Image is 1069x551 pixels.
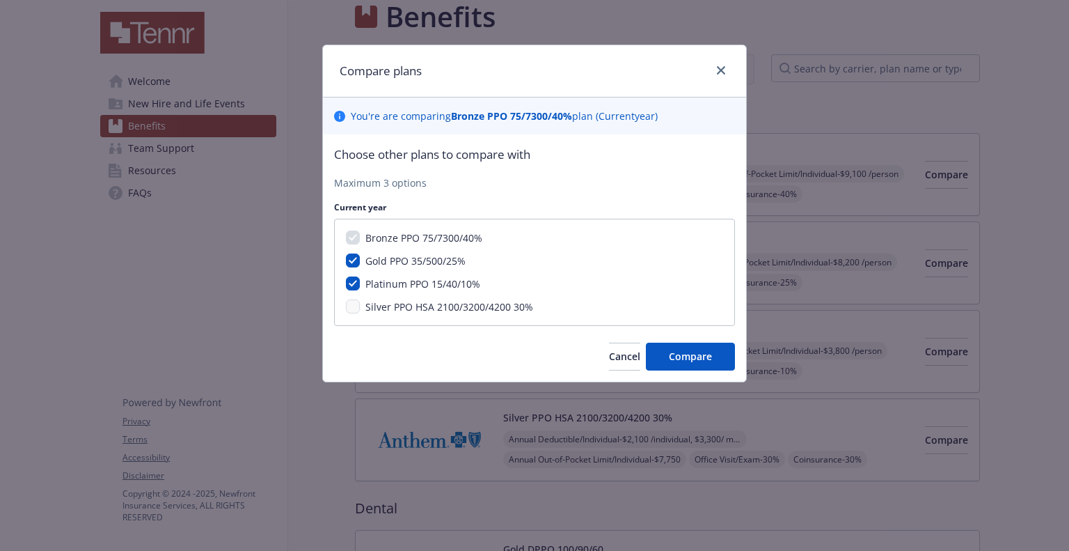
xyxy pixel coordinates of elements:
span: Gold PPO 35/500/25% [365,254,466,267]
span: Bronze PPO 75/7300/40% [365,231,482,245]
p: Maximum 3 options [334,176,735,190]
b: Bronze PPO 75/7300/40% [451,109,572,123]
span: Silver PPO HSA 2100/3200/4200 30% [365,300,533,313]
p: You ' re are comparing plan ( Current year) [351,109,658,123]
p: Current year [334,201,735,213]
h1: Compare plans [340,62,422,80]
button: Compare [646,343,735,371]
button: Cancel [609,343,640,371]
span: Compare [669,350,712,363]
span: Cancel [609,350,640,363]
p: Choose other plans to compare with [334,146,735,164]
span: Platinum PPO 15/40/10% [365,277,480,290]
a: close [713,62,729,79]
